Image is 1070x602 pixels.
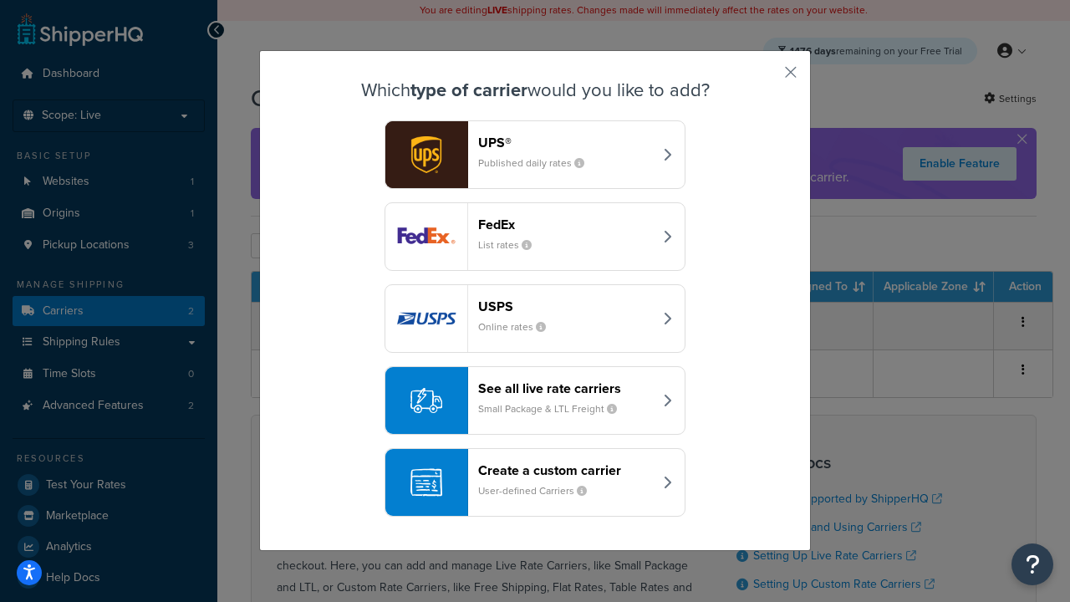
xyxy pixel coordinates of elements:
small: Online rates [478,319,559,334]
button: Open Resource Center [1011,543,1053,585]
strong: type of carrier [410,76,527,104]
small: Published daily rates [478,156,598,171]
header: Create a custom carrier [478,462,653,478]
img: ups logo [385,121,467,188]
h3: Which would you like to add? [302,80,768,100]
button: usps logoUSPSOnline rates [385,284,685,353]
button: Create a custom carrierUser-defined Carriers [385,448,685,517]
img: fedEx logo [385,203,467,270]
header: UPS® [478,135,653,150]
header: FedEx [478,217,653,232]
img: icon-carrier-liverate-becf4550.svg [410,385,442,416]
button: fedEx logoFedExList rates [385,202,685,271]
img: icon-carrier-custom-c93b8a24.svg [410,467,442,498]
small: User-defined Carriers [478,483,600,498]
header: USPS [478,298,653,314]
small: Small Package & LTL Freight [478,401,630,416]
button: See all live rate carriersSmall Package & LTL Freight [385,366,685,435]
img: usps logo [385,285,467,352]
button: ups logoUPS®Published daily rates [385,120,685,189]
header: See all live rate carriers [478,380,653,396]
small: List rates [478,237,545,253]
